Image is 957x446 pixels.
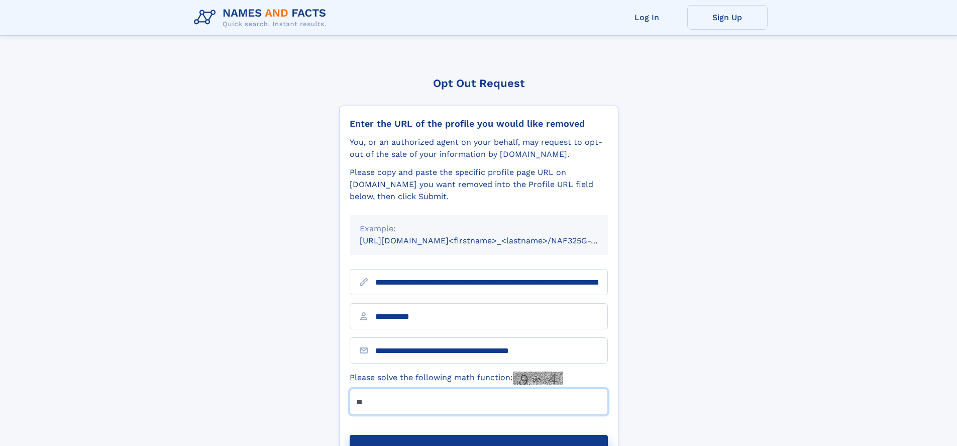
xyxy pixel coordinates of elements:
[350,166,608,203] div: Please copy and paste the specific profile page URL on [DOMAIN_NAME] you want removed into the Pr...
[190,4,335,31] img: Logo Names and Facts
[350,118,608,129] div: Enter the URL of the profile you would like removed
[687,5,768,30] a: Sign Up
[339,77,618,90] div: Opt Out Request
[360,236,627,245] small: [URL][DOMAIN_NAME]<firstname>_<lastname>/NAF325G-xxxxxxxx
[607,5,687,30] a: Log In
[350,136,608,160] div: You, or an authorized agent on your behalf, may request to opt-out of the sale of your informatio...
[350,372,563,385] label: Please solve the following math function:
[360,223,598,235] div: Example:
